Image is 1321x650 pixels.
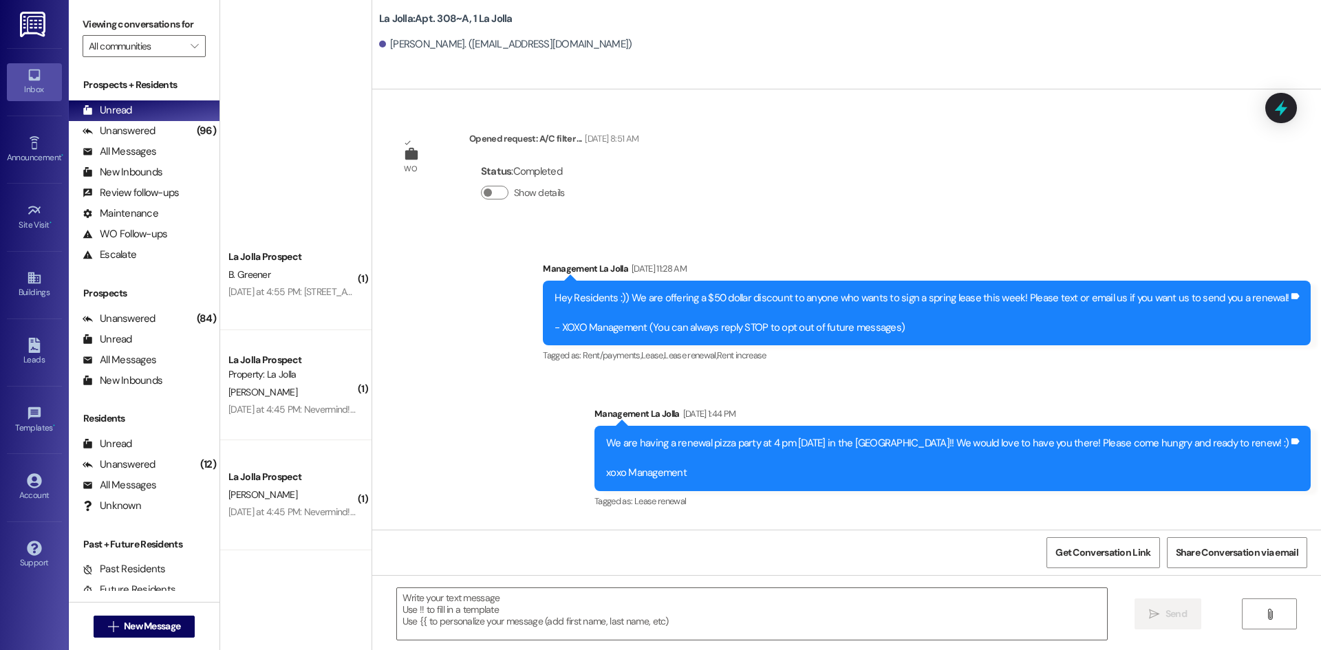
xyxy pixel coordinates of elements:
div: Unanswered [83,457,155,472]
input: All communities [89,35,184,57]
a: Templates • [7,402,62,439]
span: New Message [124,619,180,633]
div: Unread [83,103,132,118]
div: [DATE] 11:28 AM [628,261,687,276]
div: : Completed [481,161,570,182]
div: [PERSON_NAME]. ([EMAIL_ADDRESS][DOMAIN_NAME]) [379,37,632,52]
div: WO Follow-ups [83,227,167,241]
span: [PERSON_NAME] [228,386,297,398]
div: (96) [193,120,219,142]
div: [DATE] at 4:45 PM: Nevermind! I payed the rent, thanks! [228,506,449,518]
span: Get Conversation Link [1055,545,1150,560]
div: Unknown [83,499,141,513]
span: Rent increase [717,349,766,361]
a: Site Visit • [7,199,62,236]
i:  [108,621,118,632]
span: • [50,218,52,228]
div: Management La Jolla [594,407,1311,426]
span: Lease renewal [634,495,687,507]
button: Send [1135,598,1201,629]
a: Buildings [7,266,62,303]
div: All Messages [83,478,156,492]
span: B. Greener [228,268,270,281]
div: Prospects [69,286,219,301]
div: Future Residents [83,583,175,597]
i:  [1149,609,1159,620]
div: Past + Future Residents [69,537,219,552]
button: Share Conversation via email [1167,537,1307,568]
span: • [53,421,55,431]
div: New Inbounds [83,373,162,388]
div: WO [404,162,417,176]
div: (84) [193,308,219,329]
b: Status [481,164,512,178]
div: Tagged as: [543,345,1311,365]
span: Lease renewal , [664,349,717,361]
div: Unread [83,332,132,347]
button: Get Conversation Link [1046,537,1159,568]
div: Unread [83,437,132,451]
div: All Messages [83,144,156,159]
div: Maintenance [83,206,158,221]
div: [DATE] at 4:45 PM: Nevermind! I payed the rent, thanks! [228,403,449,415]
div: (12) [197,454,219,475]
div: Opened request: A/C filter ... [469,131,638,151]
div: We are having a renewal pizza party at 4 pm [DATE] in the [GEOGRAPHIC_DATA]!! We would love to ha... [606,436,1289,480]
div: La Jolla Prospect [228,250,356,264]
label: Viewing conversations for [83,14,206,35]
div: Prospects + Residents [69,78,219,92]
div: La Jolla Prospect [228,353,356,367]
div: Tagged as: [594,491,1311,511]
div: Hey Residents :)) We are offering a $50 dollar discount to anyone who wants to sign a spring leas... [555,291,1289,335]
div: [DATE] 8:51 AM [581,131,638,146]
div: La Jolla Prospect [228,470,356,484]
a: Support [7,537,62,574]
span: Rent/payments , [583,349,641,361]
div: [DATE] 1:44 PM [680,407,736,421]
a: Leads [7,334,62,371]
img: ResiDesk Logo [20,12,48,37]
div: Review follow-ups [83,186,179,200]
div: Residents [69,411,219,426]
a: Inbox [7,63,62,100]
i:  [1265,609,1275,620]
div: [DATE] at 4:55 PM: [STREET_ADDRESS][PERSON_NAME][US_STATE] [228,285,496,298]
div: Unanswered [83,312,155,326]
div: Management La Jolla [543,261,1311,281]
label: Show details [514,186,565,200]
i:  [191,41,198,52]
a: Account [7,469,62,506]
div: New Inbounds [83,165,162,180]
div: Past Residents [83,562,166,576]
span: Lease , [641,349,664,361]
div: Unanswered [83,124,155,138]
span: Share Conversation via email [1176,545,1298,560]
span: • [61,151,63,160]
div: Escalate [83,248,136,262]
div: Property: La Jolla [228,367,356,382]
div: All Messages [83,353,156,367]
b: La Jolla: Apt. 308~A, 1 La Jolla [379,12,513,26]
span: Send [1166,607,1187,621]
button: New Message [94,616,195,638]
span: [PERSON_NAME] [228,488,297,501]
